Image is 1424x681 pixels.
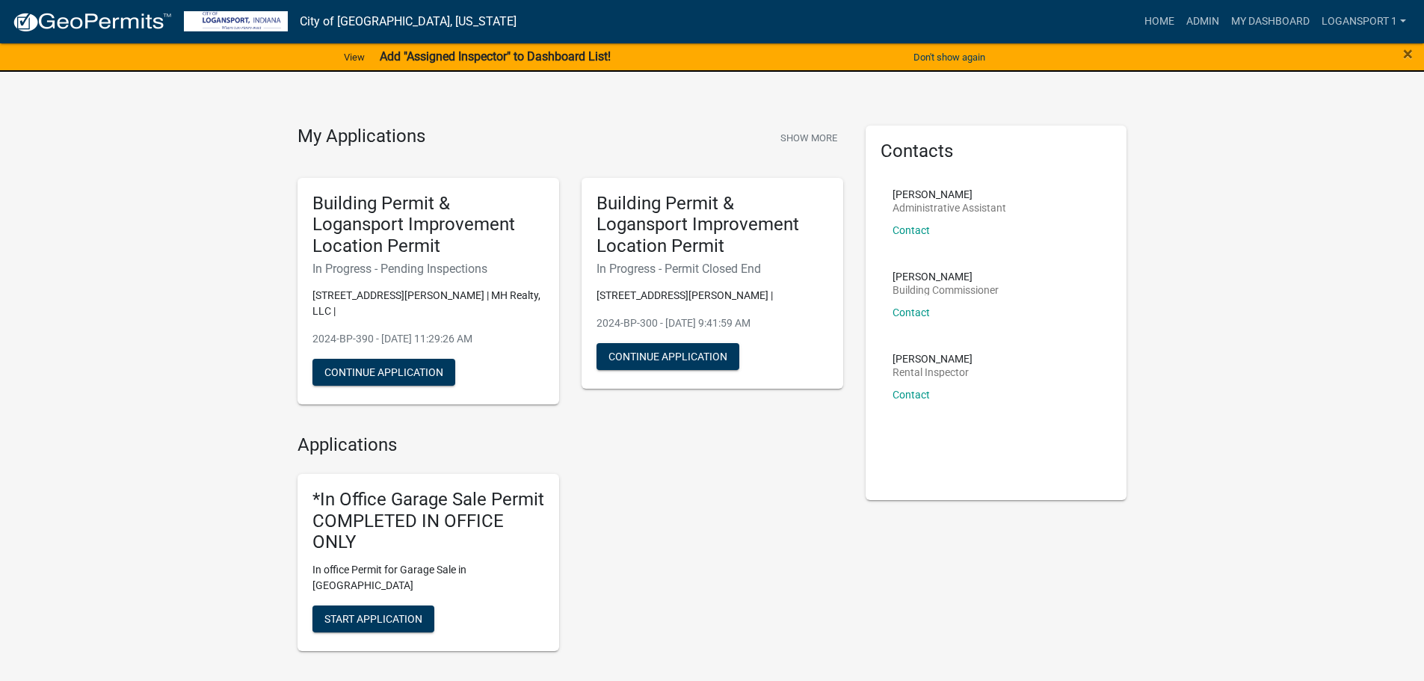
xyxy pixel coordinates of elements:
h4: My Applications [298,126,425,148]
p: In office Permit for Garage Sale in [GEOGRAPHIC_DATA] [312,562,544,594]
p: 2024-BP-390 - [DATE] 11:29:26 AM [312,331,544,347]
a: City of [GEOGRAPHIC_DATA], [US_STATE] [300,9,517,34]
p: [STREET_ADDRESS][PERSON_NAME] | [597,288,828,303]
button: Show More [774,126,843,150]
p: [STREET_ADDRESS][PERSON_NAME] | MH Realty, LLC | [312,288,544,319]
button: Don't show again [907,45,991,70]
h6: In Progress - Pending Inspections [312,262,544,276]
p: Rental Inspector [893,367,973,378]
span: × [1403,43,1413,64]
a: My Dashboard [1225,7,1316,36]
img: City of Logansport, Indiana [184,11,288,31]
p: [PERSON_NAME] [893,271,999,282]
h5: *In Office Garage Sale Permit COMPLETED IN OFFICE ONLY [312,489,544,553]
h5: Building Permit & Logansport Improvement Location Permit [597,193,828,257]
a: View [338,45,371,70]
h5: Building Permit & Logansport Improvement Location Permit [312,193,544,257]
p: 2024-BP-300 - [DATE] 9:41:59 AM [597,315,828,331]
a: Admin [1180,7,1225,36]
h6: In Progress - Permit Closed End [597,262,828,276]
a: Home [1138,7,1180,36]
span: Start Application [324,613,422,625]
p: [PERSON_NAME] [893,354,973,364]
h5: Contacts [881,141,1112,162]
strong: Add "Assigned Inspector" to Dashboard List! [380,49,611,64]
button: Continue Application [597,343,739,370]
a: Contact [893,389,930,401]
p: Building Commissioner [893,285,999,295]
p: [PERSON_NAME] [893,189,1006,200]
a: Logansport 1 [1316,7,1412,36]
button: Continue Application [312,359,455,386]
a: Contact [893,224,930,236]
p: Administrative Assistant [893,203,1006,213]
a: Contact [893,306,930,318]
button: Start Application [312,605,434,632]
button: Close [1403,45,1413,63]
h4: Applications [298,434,843,456]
